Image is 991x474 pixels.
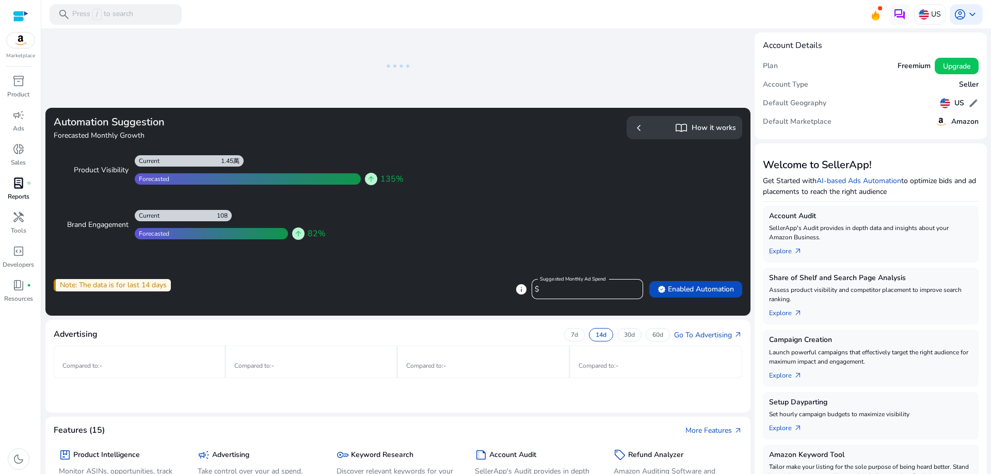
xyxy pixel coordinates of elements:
[11,158,26,167] p: Sales
[794,424,802,432] span: arrow_outward
[515,283,528,296] span: info
[898,62,931,71] h5: Freemium
[535,284,539,294] span: $
[12,211,25,223] span: handyman
[198,449,210,461] span: campaign
[940,98,950,108] img: us.svg
[658,285,666,293] span: verified
[27,283,31,287] span: fiber_manual_record
[4,294,33,303] p: Resources
[674,330,742,340] a: Go To Advertisingarrow_outward
[62,165,129,175] div: Product Visibility
[935,58,979,74] button: Upgrade
[571,331,578,339] p: 7d
[769,451,972,460] h5: Amazon Keyword Tool
[966,8,979,21] span: keyboard_arrow_down
[968,98,979,108] span: edit
[217,211,232,220] div: 108
[763,80,808,89] h5: Account Type
[7,32,35,48] img: amazon.svg
[734,427,742,435] span: arrow_outward
[54,279,171,291] div: Note: The data is for last 14 days
[614,449,626,461] span: sell
[769,366,810,381] a: Explorearrow_outward
[616,362,618,370] span: -
[7,90,29,99] p: Product
[794,371,802,380] span: arrow_outward
[406,361,561,370] p: Compared to :
[54,330,98,339] h4: Advertising
[308,227,326,240] span: 82%
[763,62,778,71] h5: Plan
[135,211,159,220] div: Current
[794,309,802,317] span: arrow_outward
[769,242,810,256] a: Explorearrow_outward
[72,9,133,20] p: Press to search
[27,181,31,185] span: fiber_manual_record
[234,361,389,370] p: Compared to :
[13,124,24,133] p: Ads
[769,336,972,345] h5: Campaign Creation
[337,449,349,461] span: key
[443,362,446,370] span: -
[817,176,901,186] a: AI-based Ads Automation
[769,285,972,304] p: Assess product visibility and competitor placement to improve search ranking.
[943,61,970,72] span: Upgrade
[951,118,979,126] h5: Amazon
[734,331,742,339] span: arrow_outward
[92,9,102,20] span: /
[769,398,972,407] h5: Setup Dayparting
[58,8,70,21] span: search
[769,304,810,318] a: Explorearrow_outward
[12,453,25,465] span: dark_mode
[380,173,404,185] span: 135%
[62,361,216,370] p: Compared to :
[221,157,244,165] div: 1.45萬
[135,157,159,165] div: Current
[59,449,71,461] span: package
[11,226,26,235] p: Tools
[475,449,487,461] span: summarize
[62,220,129,230] div: Brand Engagement
[135,175,169,183] div: Forecasted
[12,279,25,291] span: book_4
[919,9,929,20] img: us.svg
[769,410,972,419] p: Set hourly campaign budgets to maximize visibility
[540,275,606,283] mat-label: Suggested Monthly Ad Spend
[685,425,742,436] a: More Featuresarrow_outward
[212,451,249,460] h5: Advertising
[579,361,734,370] p: Compared to :
[12,109,25,121] span: campaign
[8,192,29,201] p: Reports
[935,116,947,128] img: amazon.svg
[769,223,972,242] p: SellerApp's Audit provides in depth data and insights about your Amazon Business.
[658,284,734,295] span: Enabled Automation
[367,175,375,183] span: arrow_upward
[769,274,972,283] h5: Share of Shelf and Search Page Analysis
[12,143,25,155] span: donut_small
[294,230,302,238] span: arrow_upward
[73,451,140,460] h5: Product Intelligence
[649,281,742,298] button: verifiedEnabled Automation
[675,122,688,134] span: import_contacts
[12,75,25,87] span: inventory_2
[271,362,274,370] span: -
[763,99,826,108] h5: Default Geography
[100,362,102,370] span: -
[489,451,536,460] h5: Account Audit
[624,331,635,339] p: 30d
[769,419,810,433] a: Explorearrow_outward
[769,212,972,221] h5: Account Audit
[954,8,966,21] span: account_circle
[954,99,964,108] h5: US
[135,230,169,238] div: Forecasted
[763,41,822,51] h4: Account Details
[12,245,25,257] span: code_blocks
[54,426,105,435] h4: Features (15)
[763,159,979,171] h3: Welcome to SellerApp!
[769,348,972,366] p: Launch powerful campaigns that effectively target the right audience for maximum impact and engag...
[12,177,25,189] span: lab_profile
[652,331,663,339] p: 60d
[54,116,394,128] h3: Automation Suggestion
[931,5,941,23] p: US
